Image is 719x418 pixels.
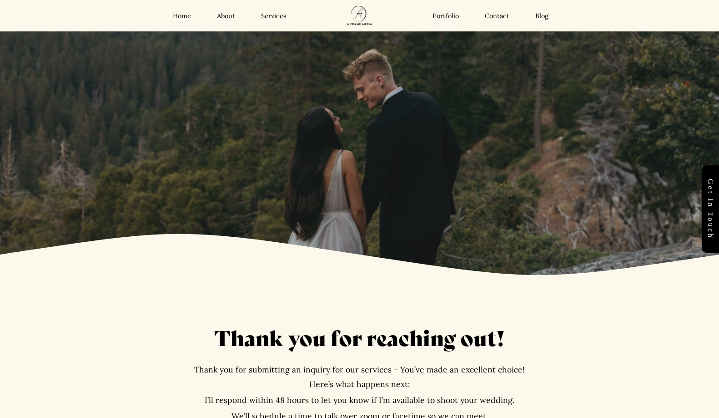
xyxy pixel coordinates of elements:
[95,380,624,388] p: Here’s what happens next:
[173,11,191,20] a: Home
[702,165,719,253] a: Get in touch
[217,11,235,20] a: About
[261,11,287,20] a: Services
[485,11,509,20] a: Contact
[148,365,571,374] p: Thank you for submitting an inquiry for our services - You’ve made an excellent choice!
[148,323,571,351] h1: Thank you for reaching out!
[95,396,624,404] p: I’ll respond within 48 hours to let you know if I’m available to shoot your wedding.
[535,11,548,20] a: Blog
[432,11,459,20] a: Portfolio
